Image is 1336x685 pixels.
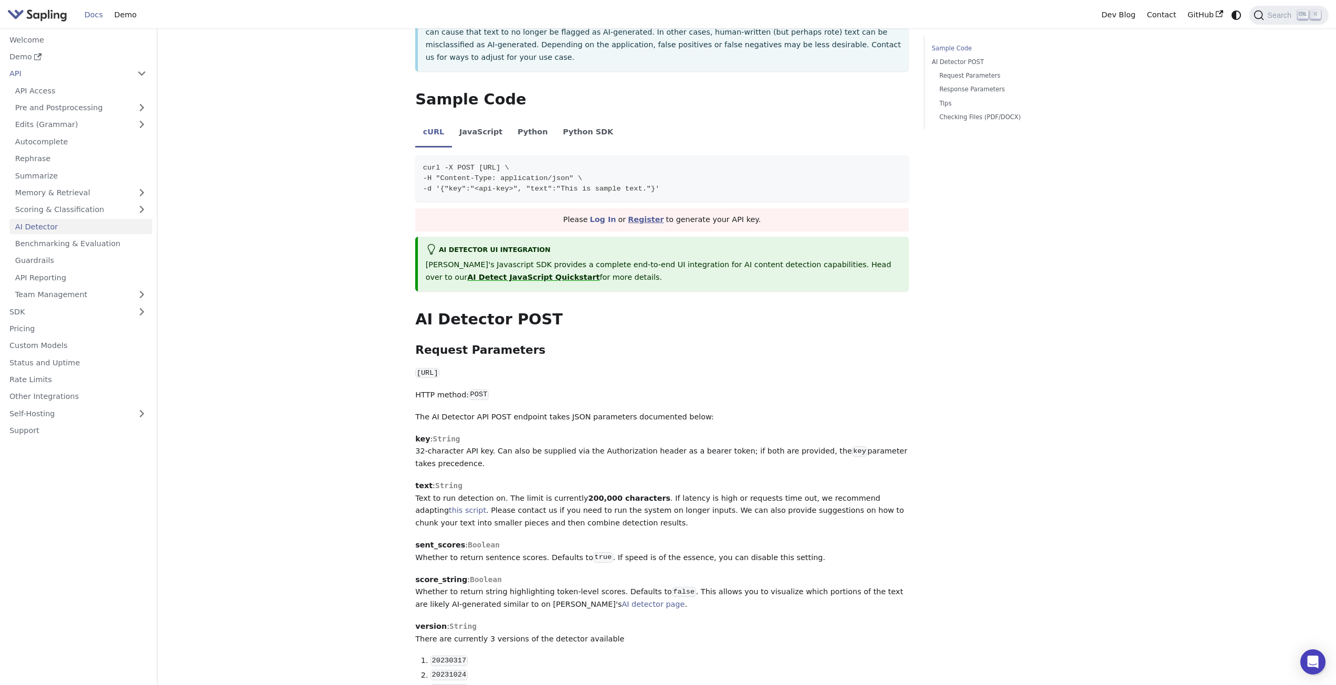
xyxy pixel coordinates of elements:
[426,259,901,284] p: [PERSON_NAME]'s Javascript SDK provides a complete end-to-end UI integration for AI content detec...
[415,574,909,611] p: : Whether to return string highlighting token-level scores. Defaults to . This allows you to visu...
[1182,7,1228,23] a: GitHub
[426,244,901,257] div: AI Detector UI integration
[449,506,486,514] a: this script
[415,575,467,584] strong: score_string
[9,117,152,132] a: Edits (Grammar)
[939,85,1070,94] a: Response Parameters
[4,304,131,319] a: SDK
[449,622,477,630] span: String
[939,71,1070,81] a: Request Parameters
[415,119,451,148] li: cURL
[9,202,152,217] a: Scoring & Classification
[415,208,909,231] div: Please or to generate your API key.
[852,446,867,457] code: key
[430,656,467,666] code: 20230317
[9,270,152,285] a: API Reporting
[1141,7,1182,23] a: Contact
[415,620,909,646] p: : There are currently 3 versions of the detector available
[415,411,909,424] p: The AI Detector API POST endpoint takes JSON parameters documented below:
[1096,7,1141,23] a: Dev Blog
[435,481,462,490] span: String
[932,57,1074,67] a: AI Detector POST
[426,14,901,64] p: All AI detection systems have false positives and false negatives. In some cases, small modificat...
[7,7,71,23] a: Sapling.ai
[423,174,582,182] span: -H "Content-Type: application/json" \
[4,406,152,421] a: Self-Hosting
[593,552,613,563] code: true
[9,236,152,251] a: Benchmarking & Evaluation
[423,164,509,172] span: curl -X POST [URL] \
[415,310,909,329] h2: AI Detector POST
[7,7,67,23] img: Sapling.ai
[109,7,142,23] a: Demo
[415,389,909,402] p: HTTP method:
[452,119,510,148] li: JavaScript
[415,622,447,630] strong: version
[9,151,152,166] a: Rephrase
[131,304,152,319] button: Expand sidebar category 'SDK'
[9,100,152,115] a: Pre and Postprocessing
[469,389,489,400] code: POST
[4,372,152,387] a: Rate Limits
[415,433,909,470] p: : 32-character API key. Can also be supplied via the Authorization header as a bearer token; if b...
[622,600,685,608] a: AI detector page
[415,90,909,109] h2: Sample Code
[628,215,664,224] a: Register
[4,321,152,336] a: Pricing
[1249,6,1328,25] button: Search (Ctrl+K)
[131,66,152,81] button: Collapse sidebar category 'API'
[9,185,152,201] a: Memory & Retrieval
[415,539,909,564] p: : Whether to return sentence scores. Defaults to . If speed is of the essence, you can disable th...
[4,32,152,47] a: Welcome
[1310,10,1321,19] kbd: K
[588,494,670,502] strong: 200,000 characters
[468,541,500,549] span: Boolean
[4,66,131,81] a: API
[939,99,1070,109] a: Tips
[415,368,439,378] code: [URL]
[1300,649,1326,675] div: Open Intercom Messenger
[430,670,467,680] code: 20231024
[4,423,152,438] a: Support
[415,481,433,490] strong: text
[510,119,555,148] li: Python
[4,49,152,65] a: Demo
[423,185,660,193] span: -d '{"key":"<api-key>", "text":"This is sample text."}'
[79,7,109,23] a: Docs
[415,343,909,357] h3: Request Parameters
[415,541,465,549] strong: sent_scores
[9,253,152,268] a: Guardrails
[433,435,460,443] span: String
[4,355,152,370] a: Status and Uptime
[470,575,502,584] span: Boolean
[4,338,152,353] a: Custom Models
[9,168,152,183] a: Summarize
[9,287,152,302] a: Team Management
[9,219,152,234] a: AI Detector
[415,480,909,530] p: : Text to run detection on. The limit is currently . If latency is high or requests time out, we ...
[9,134,152,149] a: Autocomplete
[590,215,616,224] a: Log In
[672,587,696,597] code: false
[415,435,430,443] strong: key
[932,44,1074,54] a: Sample Code
[9,83,152,98] a: API Access
[1229,7,1244,23] button: Switch between dark and light mode (currently system mode)
[555,119,621,148] li: Python SDK
[467,273,599,281] a: AI Detect JavaScript Quickstart
[939,112,1070,122] a: Checking Files (PDF/DOCX)
[1264,11,1298,19] span: Search
[4,389,152,404] a: Other Integrations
